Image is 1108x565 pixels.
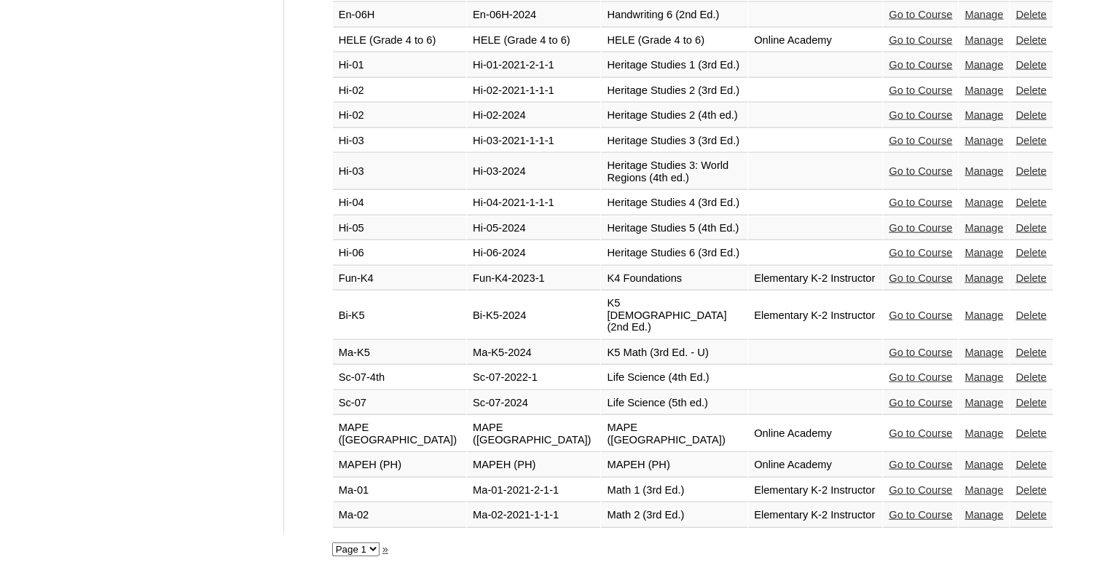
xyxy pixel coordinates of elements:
[333,79,466,103] td: Hi-02
[748,453,882,478] td: Online Academy
[1015,427,1046,439] a: Delete
[333,266,466,291] td: Fun-K4
[964,371,1003,383] a: Manage
[1015,222,1046,234] a: Delete
[601,79,747,103] td: Heritage Studies 2 (3rd Ed.)
[601,154,747,190] td: Heritage Studies 3: World Regions (4th ed.)
[748,416,882,452] td: Online Academy
[889,222,952,234] a: Go to Course
[1015,109,1046,121] a: Delete
[333,53,466,78] td: Hi-01
[467,241,600,266] td: Hi-06-2024
[601,416,747,452] td: MAPE ([GEOGRAPHIC_DATA])
[1015,34,1046,46] a: Delete
[601,341,747,366] td: K5 Math (3rd Ed. - U)
[467,53,600,78] td: Hi-01-2021-2-1-1
[333,366,466,390] td: Sc-07-4th
[964,397,1003,408] a: Manage
[889,165,952,177] a: Go to Course
[333,391,466,416] td: Sc-07
[748,28,882,53] td: Online Academy
[748,291,882,340] td: Elementary K-2 Instructor
[1015,247,1046,258] a: Delete
[601,216,747,241] td: Heritage Studies 5 (4th Ed.)
[889,197,952,208] a: Go to Course
[601,391,747,416] td: Life Science (5th ed.)
[601,129,747,154] td: Heritage Studies 3 (3rd Ed.)
[333,503,466,528] td: Ma-02
[889,397,952,408] a: Go to Course
[601,453,747,478] td: MAPEH (PH)
[748,478,882,503] td: Elementary K-2 Instructor
[964,247,1003,258] a: Manage
[333,191,466,216] td: Hi-04
[467,453,600,478] td: MAPEH (PH)
[467,129,600,154] td: Hi-03-2021-1-1-1
[964,165,1003,177] a: Manage
[1015,197,1046,208] a: Delete
[889,427,952,439] a: Go to Course
[889,109,952,121] a: Go to Course
[333,103,466,128] td: Hi-02
[601,3,747,28] td: Handwriting 6 (2nd Ed.)
[467,366,600,390] td: Sc-07-2022-1
[467,216,600,241] td: Hi-05-2024
[964,59,1003,71] a: Manage
[467,191,600,216] td: Hi-04-2021-1-1-1
[889,484,952,496] a: Go to Course
[889,59,952,71] a: Go to Course
[382,543,388,555] a: »
[1015,272,1046,284] a: Delete
[467,154,600,190] td: Hi-03-2024
[889,459,952,470] a: Go to Course
[964,135,1003,146] a: Manage
[333,28,466,53] td: HELE (Grade 4 to 6)
[333,154,466,190] td: Hi-03
[889,371,952,383] a: Go to Course
[601,241,747,266] td: Heritage Studies 6 (3rd Ed.)
[1015,59,1046,71] a: Delete
[964,427,1003,439] a: Manage
[467,478,600,503] td: Ma-01-2021-2-1-1
[333,291,466,340] td: Bi-K5
[601,53,747,78] td: Heritage Studies 1 (3rd Ed.)
[467,391,600,416] td: Sc-07-2024
[333,453,466,478] td: MAPEH (PH)
[467,291,600,340] td: Bi-K5-2024
[964,484,1003,496] a: Manage
[964,509,1003,521] a: Manage
[1015,371,1046,383] a: Delete
[748,503,882,528] td: Elementary K-2 Instructor
[1015,347,1046,358] a: Delete
[889,347,952,358] a: Go to Course
[889,9,952,20] a: Go to Course
[964,309,1003,321] a: Manage
[467,28,600,53] td: HELE (Grade 4 to 6)
[467,103,600,128] td: Hi-02-2024
[467,503,600,528] td: Ma-02-2021-1-1-1
[333,241,466,266] td: Hi-06
[333,129,466,154] td: Hi-03
[601,191,747,216] td: Heritage Studies 4 (3rd Ed.)
[1015,309,1046,321] a: Delete
[964,272,1003,284] a: Manage
[889,309,952,321] a: Go to Course
[467,79,600,103] td: Hi-02-2021-1-1-1
[889,84,952,96] a: Go to Course
[467,416,600,452] td: MAPE ([GEOGRAPHIC_DATA])
[601,478,747,503] td: Math 1 (3rd Ed.)
[964,34,1003,46] a: Manage
[1015,165,1046,177] a: Delete
[1015,135,1046,146] a: Delete
[964,9,1003,20] a: Manage
[964,459,1003,470] a: Manage
[467,341,600,366] td: Ma-K5-2024
[889,135,952,146] a: Go to Course
[601,103,747,128] td: Heritage Studies 2 (4th ed.)
[1015,459,1046,470] a: Delete
[1015,509,1046,521] a: Delete
[1015,397,1046,408] a: Delete
[1015,9,1046,20] a: Delete
[964,347,1003,358] a: Manage
[467,3,600,28] td: En-06H-2024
